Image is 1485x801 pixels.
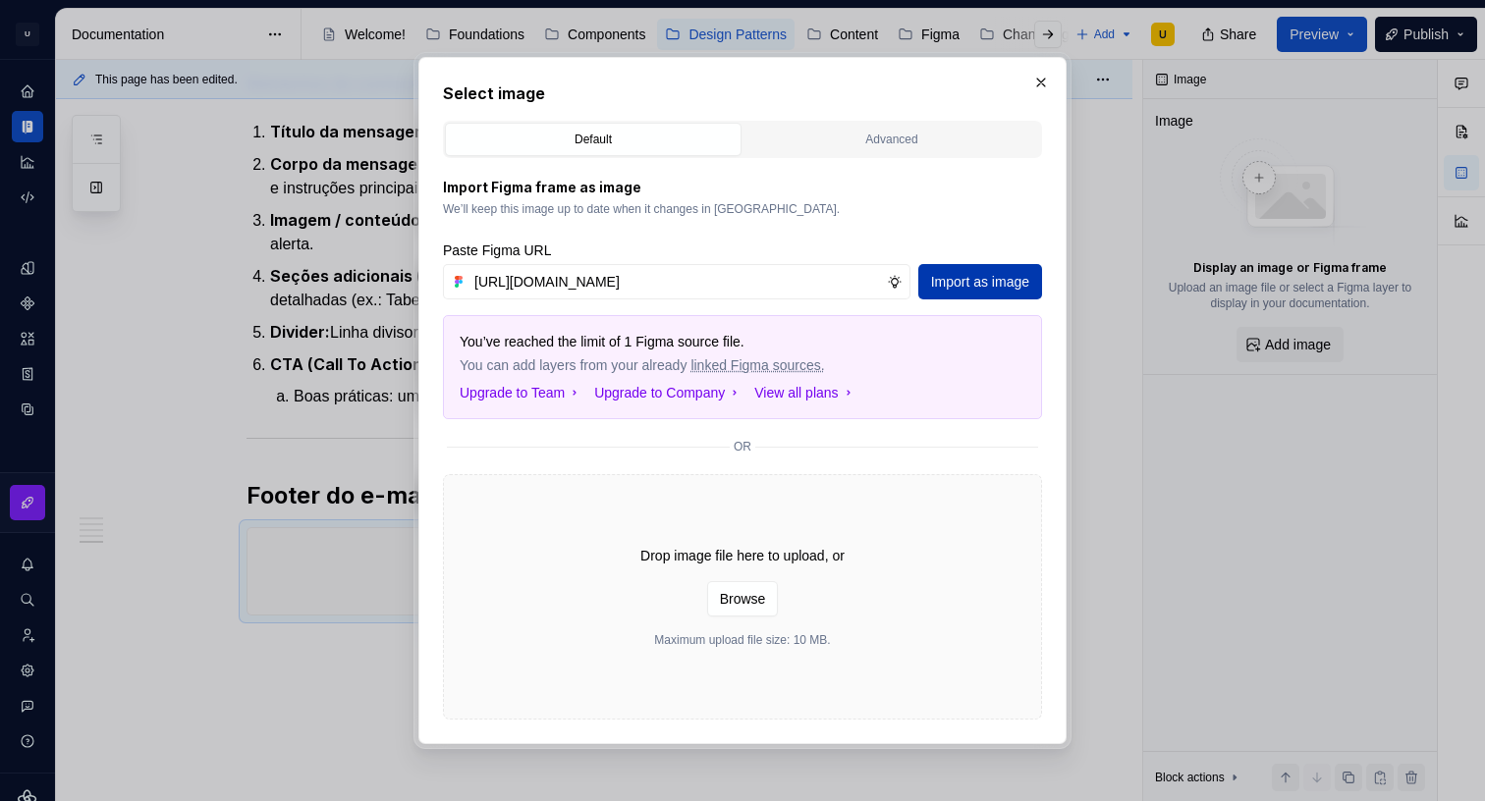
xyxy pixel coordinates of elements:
[452,130,735,149] div: Default
[443,178,1042,197] p: Import Figma frame as image
[750,130,1033,149] div: Advanced
[460,355,888,375] span: You can add layers from your already
[734,439,751,454] p: or
[460,332,888,351] p: You’ve reached the limit of 1 Figma source file.
[640,546,845,565] p: Drop image file here to upload, or
[443,240,551,260] label: Paste Figma URL
[460,383,582,402] button: Upgrade to Team
[931,272,1029,292] span: Import as image
[707,581,779,616] button: Browse
[467,264,887,299] input: https://figma.com/file...
[690,355,824,375] span: linked Figma sources.
[754,383,855,402] button: View all plans
[654,632,830,648] p: Maximum upload file size: 10 MB.
[720,589,766,609] span: Browse
[443,201,1042,217] p: We’ll keep this image up to date when it changes in [GEOGRAPHIC_DATA].
[594,383,742,402] button: Upgrade to Company
[443,81,1042,105] h2: Select image
[918,264,1042,299] button: Import as image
